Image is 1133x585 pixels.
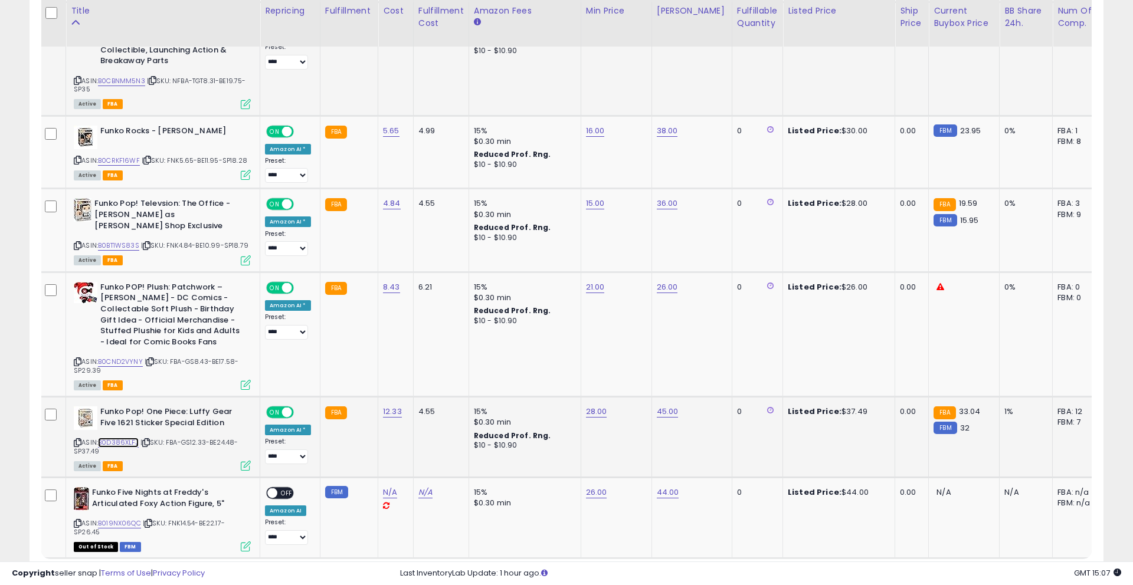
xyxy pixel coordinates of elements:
div: seller snap | | [12,568,205,579]
small: FBA [934,406,955,419]
div: 4.55 [418,406,460,417]
b: Listed Price: [788,406,841,417]
div: Preset: [265,157,311,183]
div: $0.30 min [474,292,572,303]
div: Last InventoryLab Update: 1 hour ago. [400,568,1121,579]
span: 19.59 [959,198,978,209]
b: Funko Five Nights at Freddy's Articulated Foxy Action Figure, 5" [92,487,235,512]
img: 41jijInox6L._SL40_.jpg [74,126,97,149]
span: FBM [120,542,141,552]
span: 32 [960,422,970,433]
span: N/A [936,487,951,498]
div: Current Buybox Price [934,5,994,29]
b: Funko POP! Plush: Patchwork – [PERSON_NAME]​ - DC Comics - Collectable Soft Plush - Birthday Gift... [100,282,244,350]
span: ON [267,407,282,418]
div: ASIN: [74,282,251,389]
div: 15% [474,406,572,417]
span: FBA [103,170,123,180]
span: FBA [103,461,123,471]
div: 0.00 [900,487,919,498]
a: 4.84 [383,198,401,209]
div: ASIN: [74,198,251,264]
div: BB Share 24h. [1004,5,1047,29]
b: Reduced Prof. Rng. [474,430,551,441]
a: 8.43 [383,281,400,293]
div: Amazon AI [265,505,306,516]
a: N/A [383,487,397,498]
span: 23.95 [960,125,981,136]
span: FBA [103,99,123,109]
span: | SKU: FBA-GS8.43-BE17.58-SP29.39 [74,357,238,374]
span: All listings currently available for purchase on Amazon [74,99,101,109]
div: $10 - $10.90 [474,233,572,243]
span: | SKU: FBA-GS12.33-BE24.48-SP37.49 [74,438,238,455]
div: FBA: 0 [1057,282,1096,292]
div: 0 [737,487,774,498]
div: Amazon AI * [265,300,311,311]
div: 0.00 [900,126,919,136]
span: All listings currently available for purchase on Amazon [74,255,101,265]
a: 16.00 [586,125,605,137]
img: 519XrzOBZDL._SL40_.jpg [74,198,91,222]
span: FBA [103,380,123,390]
div: Amazon AI * [265,425,311,435]
span: ON [267,282,282,292]
a: B0CND2VYNY [98,357,143,367]
span: All listings currently available for purchase on Amazon [74,380,101,390]
div: FBM: n/a [1057,498,1096,508]
small: FBM [325,486,348,498]
div: Num of Comp. [1057,5,1101,29]
div: $30.00 [788,126,886,136]
div: ASIN: [74,487,251,550]
span: OFF [292,126,311,136]
a: 44.00 [657,487,679,498]
div: 0% [1004,282,1043,292]
span: | SKU: NFBA-TGT8.31-BE19.75-SP35 [74,76,246,94]
div: 0.00 [900,198,919,209]
div: 4.99 [418,126,460,136]
a: Terms of Use [101,567,151,579]
small: FBM [934,214,957,226]
div: Preset: [265,230,311,257]
b: Reduced Prof. Rng. [474,305,551,315]
div: $0.30 min [474,498,572,508]
div: $10 - $10.90 [474,46,572,56]
a: 21.00 [586,281,605,293]
small: FBA [325,282,347,295]
div: 15% [474,282,572,292]
div: Fulfillment Cost [418,5,464,29]
div: $10 - $10.90 [474,316,572,326]
div: FBA: 12 [1057,406,1096,417]
b: Funko Pop! Televsion: The Office - [PERSON_NAME] as [PERSON_NAME] Shop Exclusive [94,198,238,234]
div: $10 - $10.90 [474,441,572,451]
span: ON [267,126,282,136]
a: 28.00 [586,406,607,418]
a: B0D386XLFJ [98,438,139,448]
a: B0CBNMM5N3 [98,76,145,86]
span: OFF [292,199,311,209]
a: B0BT1WS83S [98,241,139,251]
a: 15.00 [586,198,605,209]
div: $44.00 [788,487,886,498]
span: 33.04 [959,406,981,417]
div: $0.30 min [474,136,572,147]
strong: Copyright [12,567,55,579]
span: OFF [277,488,296,498]
div: Amazon AI * [265,216,311,227]
span: | SKU: FNK4.84-BE10.99-SP18.79 [141,241,248,250]
a: N/A [418,487,433,498]
div: $0.30 min [474,417,572,428]
div: 15% [474,126,572,136]
span: All listings currently available for purchase on Amazon [74,461,101,471]
small: FBM [934,124,957,137]
b: Listed Price: [788,281,841,292]
small: FBA [325,198,347,211]
div: Fulfillment [325,5,373,17]
div: 0 [737,282,774,292]
div: 4.55 [418,198,460,209]
div: FBM: 0 [1057,292,1096,303]
span: 15.95 [960,215,979,226]
a: B019NX06QC [98,518,141,528]
div: FBM: 7 [1057,417,1096,428]
span: | SKU: FNK5.65-BE11.95-SP18.28 [142,156,247,165]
